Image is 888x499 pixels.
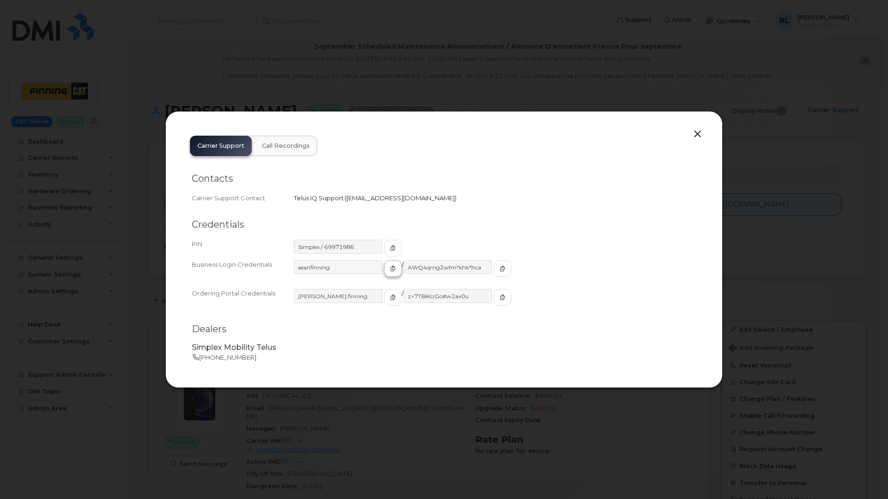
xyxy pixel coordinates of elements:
div: Ordering Portal Credentials [192,289,294,314]
button: copy to clipboard [384,260,402,277]
h2: Dealers [192,323,696,335]
div: / [294,260,696,285]
button: copy to clipboard [494,260,511,277]
div: Carrier Support Contact [192,194,294,203]
div: PIN [192,240,294,256]
p: [PHONE_NUMBER] [192,353,696,362]
h2: Contacts [192,173,696,184]
span: Call Recordings [262,142,310,150]
button: copy to clipboard [384,240,402,256]
span: [EMAIL_ADDRESS][DOMAIN_NAME] [346,194,455,202]
div: / [294,289,696,314]
button: copy to clipboard [494,289,511,306]
div: Business Login Credentials [192,260,294,285]
p: Simplex Mobility Telus [192,342,696,353]
h2: Credentials [192,219,696,230]
button: copy to clipboard [384,289,402,306]
span: Telus IQ Support [294,194,344,202]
